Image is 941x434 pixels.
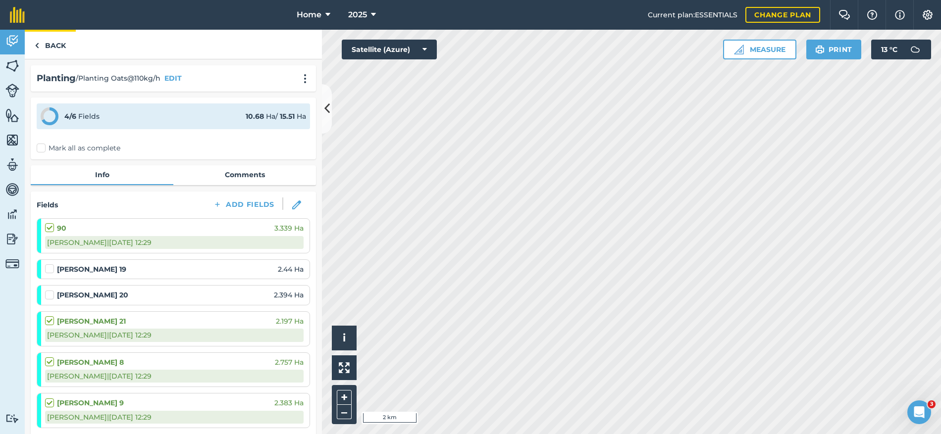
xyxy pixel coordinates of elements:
[5,182,19,197] img: svg+xml;base64,PD94bWwgdmVyc2lvbj0iMS4wIiBlbmNvZGluZz0idXRmLTgiPz4KPCEtLSBHZW5lcmF0b3I6IEFkb2JlIE...
[5,207,19,222] img: svg+xml;base64,PD94bWwgdmVyc2lvbj0iMS4wIiBlbmNvZGluZz0idXRmLTgiPz4KPCEtLSBHZW5lcmF0b3I6IEFkb2JlIE...
[5,232,19,246] img: svg+xml;base64,PD94bWwgdmVyc2lvbj0iMS4wIiBlbmNvZGluZz0idXRmLTgiPz4KPCEtLSBHZW5lcmF0b3I6IEFkb2JlIE...
[299,74,311,84] img: svg+xml;base64,PHN2ZyB4bWxucz0iaHR0cDovL3d3dy53My5vcmcvMjAwMC9zdmciIHdpZHRoPSIyMCIgaGVpZ2h0PSIyNC...
[339,362,350,373] img: Four arrows, one pointing top left, one top right, one bottom right and the last bottom left
[76,73,160,84] span: / Planting Oats@110kg/h
[57,316,126,327] strong: [PERSON_NAME] 21
[838,10,850,20] img: Two speech bubbles overlapping with the left bubble in the forefront
[866,10,878,20] img: A question mark icon
[5,34,19,48] img: svg+xml;base64,PD94bWwgdmVyc2lvbj0iMS4wIiBlbmNvZGluZz0idXRmLTgiPz4KPCEtLSBHZW5lcmF0b3I6IEFkb2JlIE...
[45,370,304,383] div: [PERSON_NAME] | [DATE] 12:29
[292,200,301,209] img: svg+xml;base64,PHN2ZyB3aWR0aD0iMTgiIGhlaWdodD0iMTgiIHZpZXdCb3g9IjAgMCAxOCAxOCIgZmlsbD0ibm9uZSIgeG...
[922,10,934,20] img: A cog icon
[332,326,357,350] button: i
[246,112,264,121] strong: 10.68
[648,9,737,20] span: Current plan : ESSENTIALS
[5,84,19,97] img: svg+xml;base64,PD94bWwgdmVyc2lvbj0iMS4wIiBlbmNvZGluZz0idXRmLTgiPz4KPCEtLSBHZW5lcmF0b3I6IEFkb2JlIE...
[297,9,321,21] span: Home
[871,40,931,59] button: 13 °C
[343,332,346,344] span: i
[37,71,76,86] h2: Planting
[337,390,352,405] button: +
[57,357,124,368] strong: [PERSON_NAME] 8
[35,40,39,51] img: svg+xml;base64,PHN2ZyB4bWxucz0iaHR0cDovL3d3dy53My5vcmcvMjAwMC9zdmciIHdpZHRoPSI5IiBoZWlnaHQ9IjI0Ii...
[57,264,126,275] strong: [PERSON_NAME] 19
[205,197,282,211] button: Add Fields
[723,40,796,59] button: Measure
[31,165,173,184] a: Info
[5,414,19,423] img: svg+xml;base64,PD94bWwgdmVyc2lvbj0iMS4wIiBlbmNvZGluZz0idXRmLTgiPz4KPCEtLSBHZW5lcmF0b3I6IEFkb2JlIE...
[280,112,295,121] strong: 15.51
[45,411,304,424] div: [PERSON_NAME] | [DATE] 12:29
[342,40,437,59] button: Satellite (Azure)
[173,165,316,184] a: Comments
[348,9,367,21] span: 2025
[275,357,304,368] span: 2.757 Ha
[276,316,304,327] span: 2.197 Ha
[57,223,66,234] strong: 90
[37,199,58,210] h4: Fields
[25,30,76,59] a: Back
[895,9,905,21] img: svg+xml;base64,PHN2ZyB4bWxucz0iaHR0cDovL3d3dy53My5vcmcvMjAwMC9zdmciIHdpZHRoPSIxNyIgaGVpZ2h0PSIxNy...
[815,44,825,55] img: svg+xml;base64,PHN2ZyB4bWxucz0iaHR0cDovL3d3dy53My5vcmcvMjAwMC9zdmciIHdpZHRoPSIxOSIgaGVpZ2h0PSIyNC...
[905,40,925,59] img: svg+xml;base64,PD94bWwgdmVyc2lvbj0iMS4wIiBlbmNvZGluZz0idXRmLTgiPz4KPCEtLSBHZW5lcmF0b3I6IEFkb2JlIE...
[806,40,862,59] button: Print
[45,236,304,249] div: [PERSON_NAME] | [DATE] 12:29
[5,157,19,172] img: svg+xml;base64,PD94bWwgdmVyc2lvbj0iMS4wIiBlbmNvZGluZz0idXRmLTgiPz4KPCEtLSBHZW5lcmF0b3I6IEFkb2JlIE...
[164,73,182,84] button: EDIT
[5,108,19,123] img: svg+xml;base64,PHN2ZyB4bWxucz0iaHR0cDovL3d3dy53My5vcmcvMjAwMC9zdmciIHdpZHRoPSI1NiIgaGVpZ2h0PSI2MC...
[64,111,100,122] div: Fields
[881,40,897,59] span: 13 ° C
[57,397,124,408] strong: [PERSON_NAME] 9
[278,264,304,275] span: 2.44 Ha
[246,111,306,122] div: Ha / Ha
[745,7,820,23] a: Change plan
[274,289,304,300] span: 2.394 Ha
[5,58,19,73] img: svg+xml;base64,PHN2ZyB4bWxucz0iaHR0cDovL3d3dy53My5vcmcvMjAwMC9zdmciIHdpZHRoPSI1NiIgaGVpZ2h0PSI2MC...
[274,223,304,234] span: 3.339 Ha
[5,257,19,271] img: svg+xml;base64,PD94bWwgdmVyc2lvbj0iMS4wIiBlbmNvZGluZz0idXRmLTgiPz4KPCEtLSBHZW5lcmF0b3I6IEFkb2JlIE...
[45,329,304,341] div: [PERSON_NAME] | [DATE] 12:29
[907,400,931,424] iframe: Intercom live chat
[57,289,128,300] strong: [PERSON_NAME] 20
[337,405,352,419] button: –
[64,112,76,121] strong: 4 / 6
[37,143,120,153] label: Mark all as complete
[734,45,744,54] img: Ruler icon
[274,397,304,408] span: 2.383 Ha
[928,400,936,408] span: 3
[10,7,25,23] img: fieldmargin Logo
[5,133,19,147] img: svg+xml;base64,PHN2ZyB4bWxucz0iaHR0cDovL3d3dy53My5vcmcvMjAwMC9zdmciIHdpZHRoPSI1NiIgaGVpZ2h0PSI2MC...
